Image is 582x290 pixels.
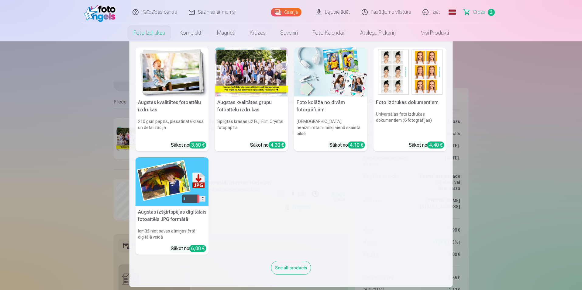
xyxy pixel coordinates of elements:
[189,245,206,252] div: 6,00 €
[294,96,367,116] h5: Foto kolāža no divām fotogrāfijām
[215,96,288,116] h5: Augstas kvalitātes grupu fotoattēlu izdrukas
[269,142,286,148] div: 4,30 €
[215,116,288,139] h6: Spilgtas krāsas uz Fuji Film Crystal fotopapīra
[215,47,288,151] a: Augstas kvalitātes grupu fotoattēlu izdrukasSpilgtas krāsas uz Fuji Film Crystal fotopapīraSākot ...
[473,9,485,16] span: Grozs
[273,24,305,41] a: Suvenīri
[171,245,206,252] div: Sākot no
[136,116,209,139] h6: 210 gsm papīrs, piesātināta krāsa un detalizācija
[136,47,209,96] img: Augstas kvalitātes fotoattēlu izdrukas
[136,47,209,151] a: Augstas kvalitātes fotoattēlu izdrukasAugstas kvalitātes fotoattēlu izdrukas210 gsm papīrs, piesā...
[136,225,209,243] h6: Iemūžiniet savas atmiņas ērtā digitālā veidā
[348,142,365,148] div: 4,10 €
[84,2,119,22] img: /fa1
[374,96,447,109] h5: Foto izdrukas dokumentiem
[250,142,286,149] div: Sākot no
[172,24,210,41] a: Komplekti
[126,24,172,41] a: Foto izdrukas
[353,24,404,41] a: Atslēgu piekariņi
[189,142,206,148] div: 3,60 €
[374,109,447,139] h6: Universālas foto izdrukas dokumentiem (6 fotogrāfijas)
[271,264,311,271] a: See all products
[404,24,456,41] a: Visi produkti
[243,24,273,41] a: Krūzes
[271,261,311,275] div: See all products
[409,142,444,149] div: Sākot no
[305,24,353,41] a: Foto kalendāri
[294,47,367,96] img: Foto kolāža no divām fotogrāfijām
[329,142,365,149] div: Sākot no
[488,9,495,16] span: 2
[136,96,209,116] h5: Augstas kvalitātes fotoattēlu izdrukas
[427,142,444,148] div: 4,40 €
[136,206,209,225] h5: Augstas izšķirtspējas digitālais fotoattēls JPG formātā
[374,47,447,96] img: Foto izdrukas dokumentiem
[136,157,209,206] img: Augstas izšķirtspējas digitālais fotoattēls JPG formātā
[210,24,243,41] a: Magnēti
[271,8,301,16] a: Galerija
[294,116,367,139] h6: [DEMOGRAPHIC_DATA] neaizmirstami mirkļi vienā skaistā bildē
[294,47,367,151] a: Foto kolāža no divām fotogrāfijāmFoto kolāža no divām fotogrāfijām[DEMOGRAPHIC_DATA] neaizmirstam...
[136,157,209,255] a: Augstas izšķirtspējas digitālais fotoattēls JPG formātāAugstas izšķirtspējas digitālais fotoattēl...
[171,142,206,149] div: Sākot no
[374,47,447,151] a: Foto izdrukas dokumentiemFoto izdrukas dokumentiemUniversālas foto izdrukas dokumentiem (6 fotogr...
